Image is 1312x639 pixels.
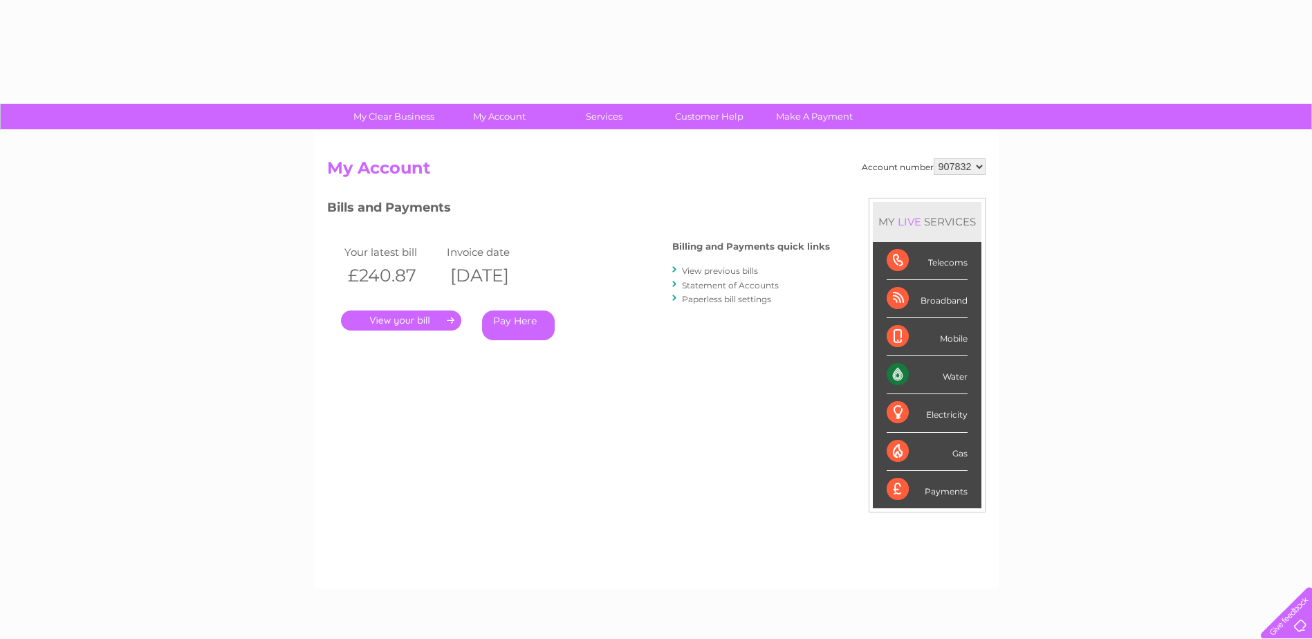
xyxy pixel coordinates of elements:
[482,311,555,340] a: Pay Here
[672,241,830,252] h4: Billing and Payments quick links
[327,198,830,222] h3: Bills and Payments
[887,318,968,356] div: Mobile
[887,280,968,318] div: Broadband
[895,215,924,228] div: LIVE
[873,202,981,241] div: MY SERVICES
[862,158,986,175] div: Account number
[327,158,986,185] h2: My Account
[887,242,968,280] div: Telecoms
[652,104,766,129] a: Customer Help
[887,394,968,432] div: Electricity
[443,243,546,261] td: Invoice date
[887,433,968,471] div: Gas
[442,104,556,129] a: My Account
[682,294,771,304] a: Paperless bill settings
[341,261,444,290] th: £240.87
[547,104,661,129] a: Services
[757,104,871,129] a: Make A Payment
[887,356,968,394] div: Water
[682,280,779,290] a: Statement of Accounts
[443,261,546,290] th: [DATE]
[341,243,444,261] td: Your latest bill
[341,311,461,331] a: .
[887,471,968,508] div: Payments
[682,266,758,276] a: View previous bills
[337,104,451,129] a: My Clear Business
